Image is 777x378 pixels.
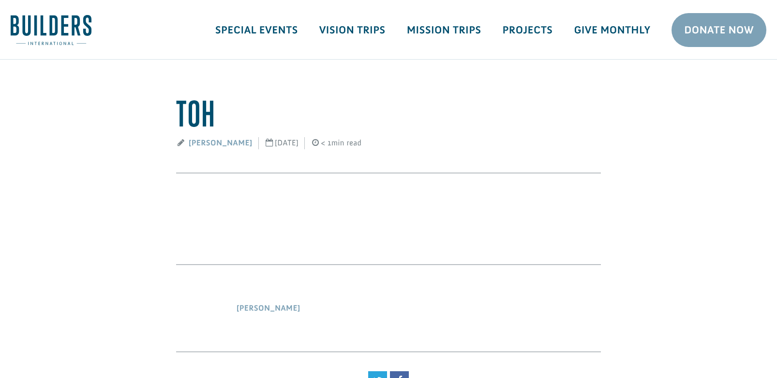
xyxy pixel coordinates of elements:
[258,131,305,156] span: [DATE]
[189,138,253,148] a: [PERSON_NAME]
[237,303,300,313] a: [PERSON_NAME]
[309,16,396,44] a: Vision Trips
[11,15,91,45] img: Builders International
[305,131,368,156] span: < 1min read
[563,16,661,44] a: Give Monthly
[205,16,309,44] a: Special Events
[672,13,766,47] a: Donate Now
[176,94,601,134] h1: TOH
[396,16,492,44] a: Mission Trips
[492,16,564,44] a: Projects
